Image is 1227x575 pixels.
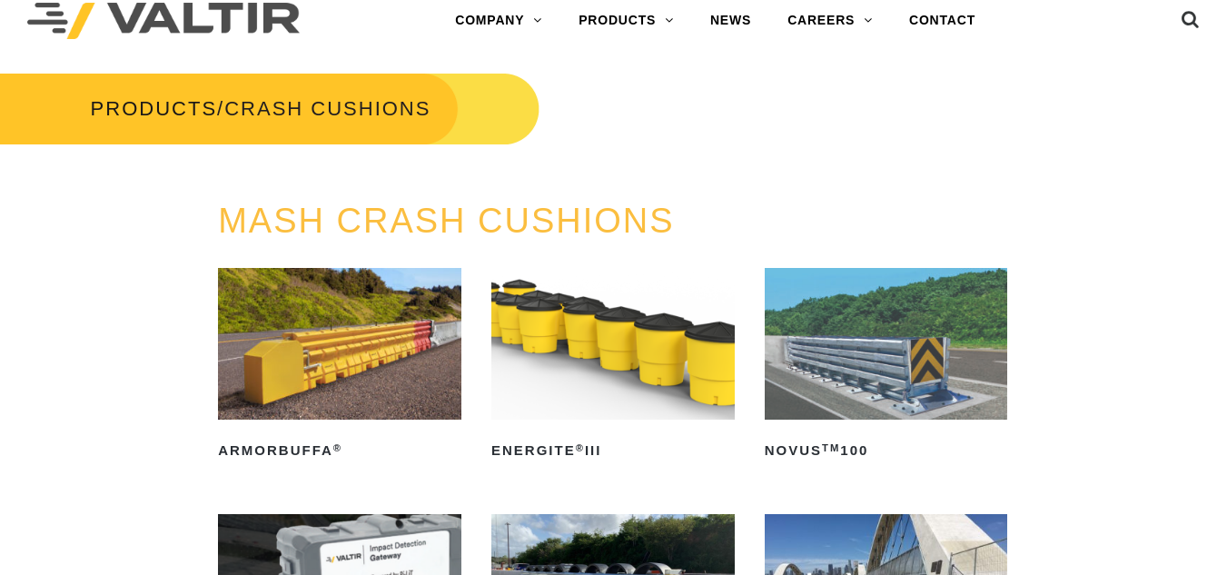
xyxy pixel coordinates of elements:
a: NOVUSTM100 [765,268,1008,465]
a: CAREERS [769,3,891,39]
a: COMPANY [437,3,560,39]
a: NEWS [692,3,769,39]
span: CRASH CUSHIONS [224,97,430,120]
a: ArmorBuffa® [218,268,461,465]
a: CONTACT [891,3,994,39]
h2: NOVUS 100 [765,436,1008,465]
h2: ENERGITE III [491,436,735,465]
a: PRODUCTS [91,97,217,120]
h2: ArmorBuffa [218,436,461,465]
a: ENERGITE®III [491,268,735,465]
a: PRODUCTS [560,3,692,39]
img: Valtir [27,3,300,40]
a: MASH CRASH CUSHIONS [218,202,675,240]
sup: TM [822,442,840,453]
sup: ® [333,442,342,453]
sup: ® [576,442,585,453]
